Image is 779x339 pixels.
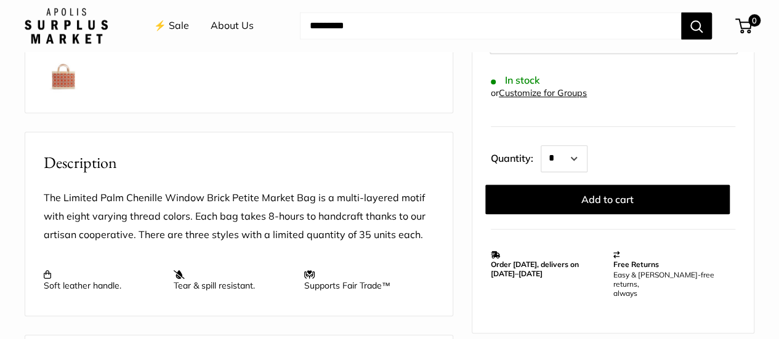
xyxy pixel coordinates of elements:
[44,55,83,95] img: Petite Market Bag in Chenille Window Brick
[613,269,730,297] p: Easy & [PERSON_NAME]-free returns, always
[300,12,681,39] input: Search...
[44,189,434,244] p: The Limited Palm Chenille Window Brick Petite Market Bag is a multi-layered motif with eight vary...
[491,85,587,102] div: or
[211,17,254,35] a: About Us
[491,141,541,172] label: Quantity:
[748,14,761,26] span: 0
[499,87,587,98] a: Customize for Groups
[44,151,434,175] h2: Description
[174,269,291,291] p: Tear & spill resistant.
[491,74,539,86] span: In stock
[681,12,712,39] button: Search
[491,259,579,277] strong: Order [DATE], delivers on [DATE]–[DATE]
[304,269,422,291] p: Supports Fair Trade™
[25,8,108,44] img: Apolis: Surplus Market
[44,269,161,291] p: Soft leather handle.
[485,184,730,213] button: Add to cart
[613,259,659,268] strong: Free Returns
[154,17,189,35] a: ⚡️ Sale
[41,53,86,97] a: Petite Market Bag in Chenille Window Brick
[737,18,752,33] a: 0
